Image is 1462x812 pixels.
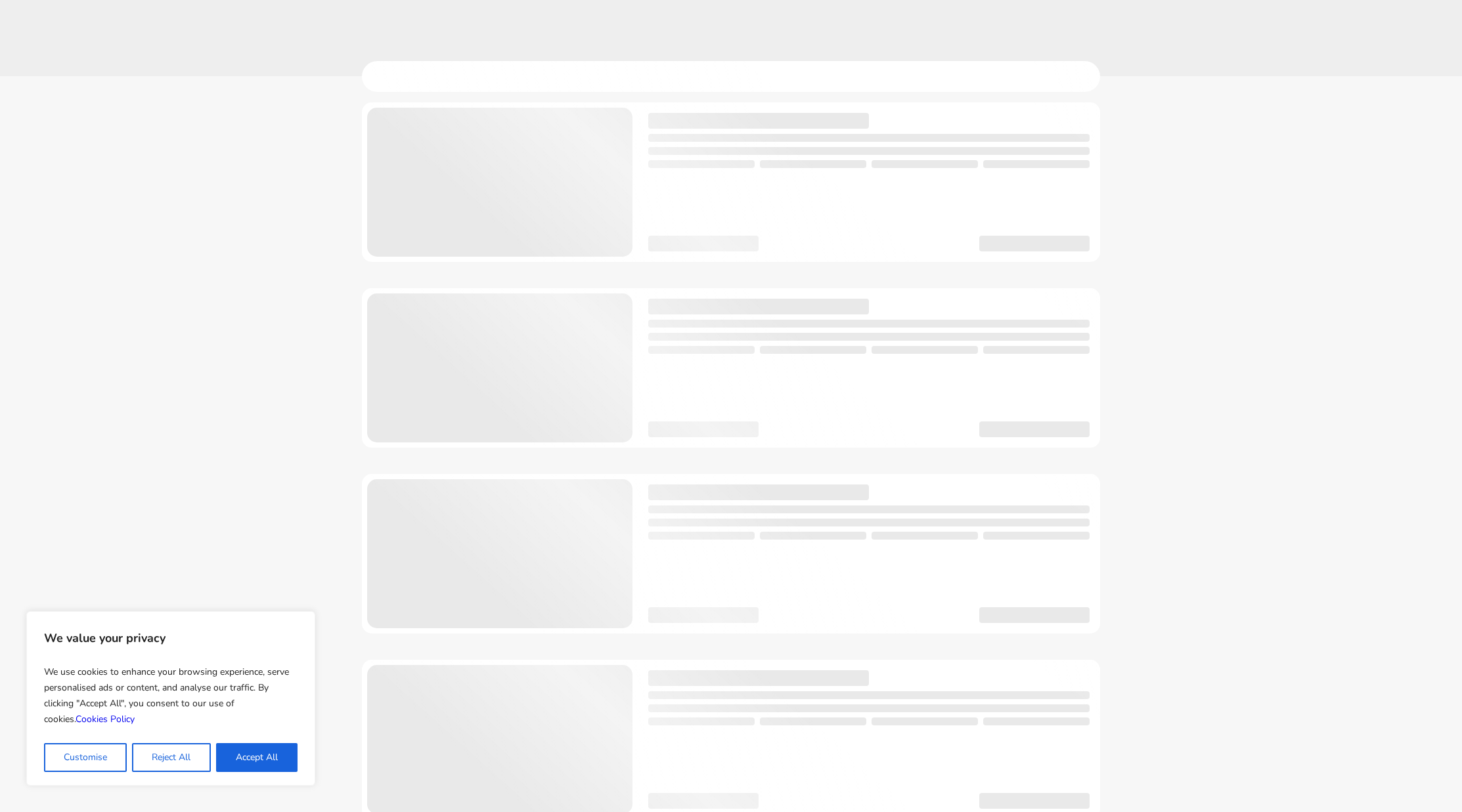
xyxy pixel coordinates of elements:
[44,659,298,733] p: We use cookies to enhance your browsing experience, serve personalised ads or content, and analys...
[132,743,210,772] button: Reject All
[26,611,315,786] div: We value your privacy
[216,743,298,772] button: Accept All
[76,713,135,725] a: Cookies Policy
[44,625,298,651] p: We value your privacy
[44,743,127,772] button: Customise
